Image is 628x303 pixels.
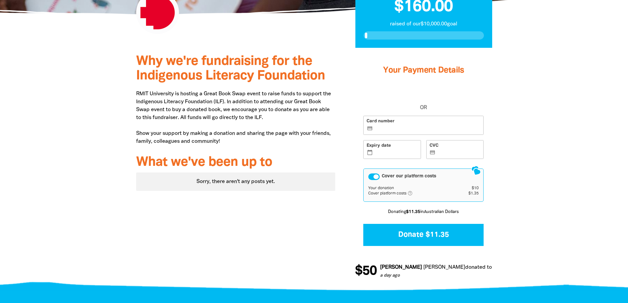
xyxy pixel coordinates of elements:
i: calendar_today [367,150,373,156]
span: donated to [464,265,491,270]
div: Donation stream [355,261,492,282]
span: $50 [354,265,376,278]
button: Cover our platform costs [368,173,380,180]
em: [PERSON_NAME] [423,265,464,270]
p: Donating in Australian Dollars [363,209,484,216]
iframe: PayPal-paypal [363,89,484,104]
em: [PERSON_NAME] [379,265,421,270]
b: $11.35 [406,210,420,214]
iframe: Secure CVC input frame [437,150,481,156]
h3: Your Payment Details [363,57,484,84]
div: Paginated content [136,172,336,191]
h3: What we've been up to [136,155,336,170]
span: Why we're fundraising for the Indigenous Literacy Foundation [136,55,325,82]
p: a day ago [379,273,576,279]
button: Donate $11.35 [363,224,484,246]
iframe: Secure card number input frame [374,126,480,132]
div: Sorry, there aren't any posts yet. [136,172,336,191]
a: RMIT University's Great Book Swap [491,265,576,270]
span: OR [363,104,484,112]
td: Your donation [368,186,458,191]
iframe: Secure expiration date input frame [374,150,418,156]
i: credit_card [430,150,436,156]
td: Cover platform costs [368,191,458,197]
i: credit_card [367,126,373,132]
p: RMIT University is hosting a Great Book Swap event to raise funds to support the Indigenous Liter... [136,90,336,145]
td: $1.35 [459,191,479,197]
td: $10 [459,186,479,191]
i: help_outlined [407,191,418,196]
p: raised of our $10,000.00 goal [364,20,484,28]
